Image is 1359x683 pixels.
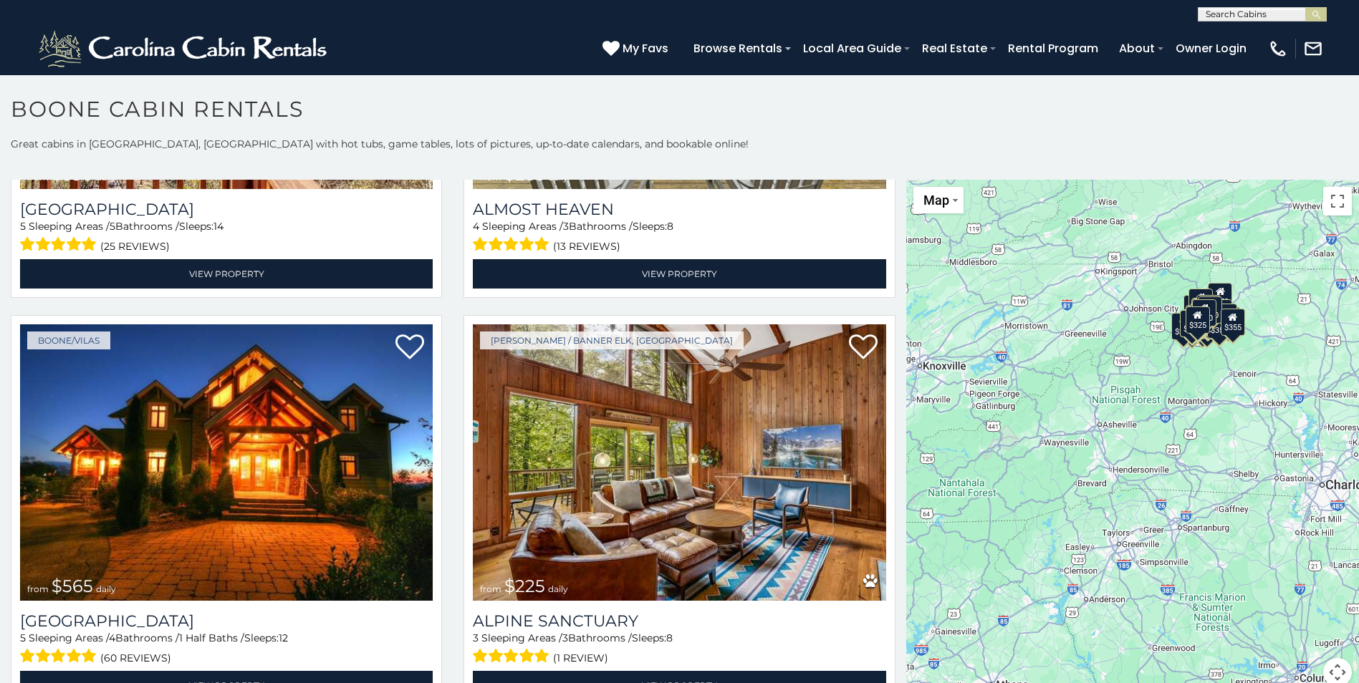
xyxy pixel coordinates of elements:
[473,631,479,644] span: 3
[480,583,501,594] span: from
[20,259,433,289] a: View Property
[602,39,672,58] a: My Favs
[20,220,26,233] span: 5
[1196,295,1221,322] div: $255
[1112,36,1162,61] a: About
[667,220,673,233] span: 8
[279,631,288,644] span: 12
[473,631,885,667] div: Sleeping Areas / Bathrooms / Sleeps:
[20,219,433,256] div: Sleeping Areas / Bathrooms / Sleeps:
[52,576,93,596] span: $565
[179,631,244,644] span: 1 Half Baths /
[1198,296,1222,324] div: $250
[553,649,608,667] span: (1 review)
[1212,304,1236,331] div: $930
[110,220,115,233] span: 5
[1268,39,1288,59] img: phone-regular-white.png
[473,611,885,631] a: Alpine Sanctuary
[548,583,568,594] span: daily
[923,193,949,208] span: Map
[1171,313,1196,340] div: $355
[36,27,333,70] img: White-1-2.png
[796,36,908,61] a: Local Area Guide
[27,583,49,594] span: from
[473,324,885,601] a: Alpine Sanctuary from $225 daily
[100,649,171,667] span: (60 reviews)
[686,36,789,61] a: Browse Rentals
[473,259,885,289] a: View Property
[480,331,744,349] a: [PERSON_NAME] / Banner Elk, [GEOGRAPHIC_DATA]
[96,172,116,183] span: daily
[473,200,885,219] a: Almost Heaven
[504,576,545,596] span: $225
[1186,306,1210,334] div: $325
[473,219,885,256] div: Sleeping Areas / Bathrooms / Sleeps:
[562,631,568,644] span: 3
[480,172,501,183] span: from
[1186,305,1210,332] div: $230
[100,237,170,256] span: (25 reviews)
[1303,39,1323,59] img: mail-regular-white.png
[849,333,878,363] a: Add to favorites
[20,611,433,631] a: [GEOGRAPHIC_DATA]
[20,324,433,601] img: Wilderness Lodge
[213,220,224,233] span: 14
[1192,299,1216,326] div: $210
[1168,36,1254,61] a: Owner Login
[27,172,49,183] span: from
[915,36,994,61] a: Real Estate
[1180,310,1204,337] div: $375
[666,631,673,644] span: 8
[1207,311,1231,339] div: $350
[1188,289,1213,316] div: $235
[548,172,568,183] span: daily
[20,200,433,219] h3: Stone Ridge Lodge
[553,237,620,256] span: (13 reviews)
[109,631,115,644] span: 4
[1221,309,1245,336] div: $355
[96,583,116,594] span: daily
[563,220,569,233] span: 3
[1323,187,1352,215] button: Toggle fullscreen view
[20,631,26,644] span: 5
[1208,283,1232,310] div: $170
[20,631,433,667] div: Sleeping Areas / Bathrooms / Sleeps:
[395,333,424,363] a: Add to favorites
[623,39,668,57] span: My Favs
[913,187,964,213] button: Change map style
[473,220,479,233] span: 4
[1001,36,1105,61] a: Rental Program
[20,200,433,219] a: [GEOGRAPHIC_DATA]
[20,324,433,601] a: Wilderness Lodge from $565 daily
[20,611,433,631] h3: Wilderness Lodge
[27,331,110,349] a: Boone/Vilas
[473,324,885,601] img: Alpine Sanctuary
